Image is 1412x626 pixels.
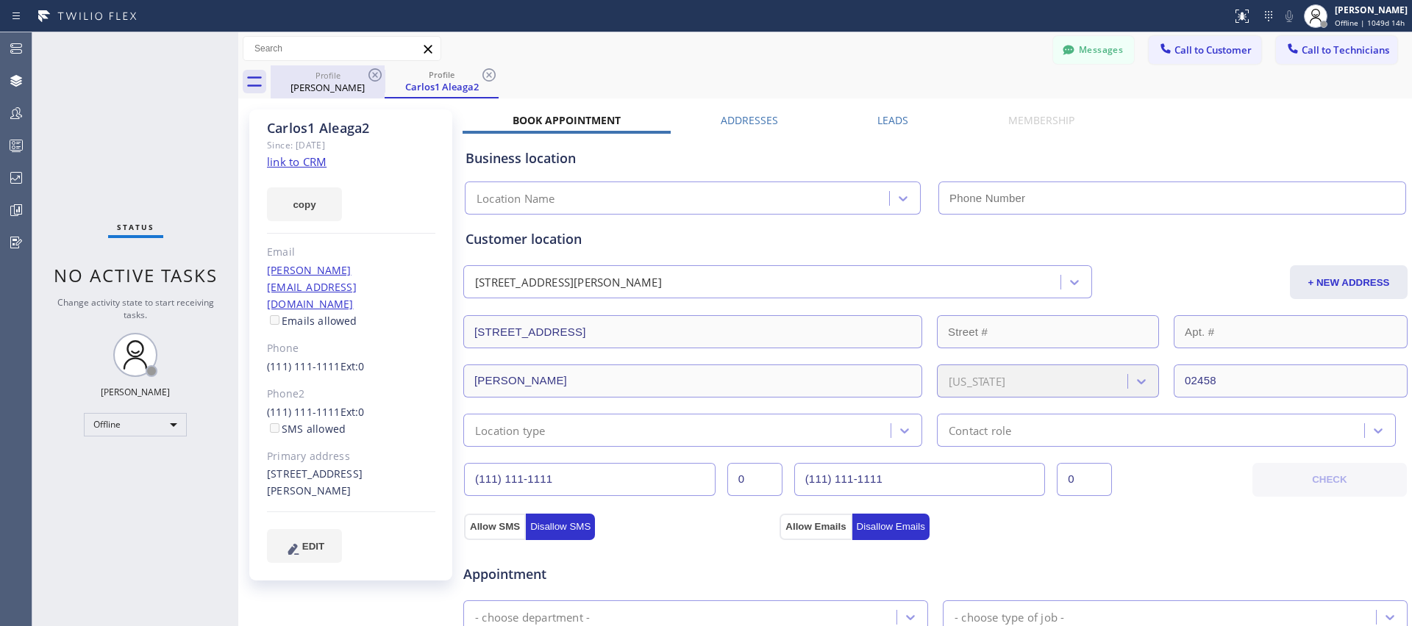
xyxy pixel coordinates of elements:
div: [PERSON_NAME] [1335,4,1408,16]
div: Since: [DATE] [267,137,435,154]
button: Allow Emails [780,514,852,540]
input: Ext. [727,463,782,496]
div: Phone [267,340,435,357]
div: Primary address [267,448,435,465]
div: [STREET_ADDRESS][PERSON_NAME] [267,466,435,500]
span: Call to Technicians [1302,43,1389,57]
button: Mute [1279,6,1299,26]
button: Disallow Emails [852,514,930,540]
div: [PERSON_NAME] [272,81,383,94]
div: Carlos1 Aleaga2 [386,80,497,93]
button: EDIT [267,529,342,563]
input: Phone Number 2 [794,463,1046,496]
button: Messages [1053,36,1134,64]
label: SMS allowed [267,422,346,436]
input: ZIP [1174,364,1408,397]
div: Business location [466,148,1405,168]
input: Emails allowed [270,315,279,325]
input: Phone Number [938,181,1406,215]
button: Call to Technicians [1276,36,1397,64]
div: Contact role [949,422,1011,439]
input: Apt. # [1174,315,1408,348]
div: Location Name [477,190,555,207]
label: Membership [1008,113,1074,127]
label: Leads [877,113,908,127]
input: SMS allowed [270,423,279,433]
input: City [463,364,922,397]
div: Email [267,244,435,261]
div: - choose type of job - [955,608,1064,625]
span: No active tasks [54,263,218,287]
label: Book Appointment [513,113,621,127]
button: CHECK [1252,463,1407,497]
div: Carlos1 Aleaga2 [267,120,435,137]
div: Profile [272,70,383,81]
div: Customer location [466,229,1405,249]
span: Change activity state to start receiving tasks. [57,296,214,321]
div: [PERSON_NAME] [101,386,170,398]
div: Location type [475,422,546,439]
input: Phone Number [464,463,716,496]
button: Call to Customer [1149,36,1261,64]
span: Ext: 0 [340,405,365,419]
input: Address [463,315,922,348]
div: Offline [84,413,187,436]
div: - choose department - [475,608,590,625]
span: Offline | 1049d 14h [1335,18,1405,28]
label: Emails allowed [267,314,357,328]
span: EDIT [302,541,324,552]
div: Carlos1 Aleaga2 [386,65,497,97]
a: [PERSON_NAME][EMAIL_ADDRESS][DOMAIN_NAME] [267,263,357,311]
div: Carlos Sanchez [272,65,383,98]
a: (111) 111-1111 [267,359,340,373]
input: Street # [937,315,1159,348]
span: Call to Customer [1174,43,1252,57]
button: Disallow SMS [526,514,595,540]
a: link to CRM [267,154,327,169]
div: Phone2 [267,386,435,403]
span: Status [117,222,154,232]
input: Ext. 2 [1057,463,1112,496]
a: (111) 111-1111 [267,405,340,419]
span: Appointment [463,564,776,584]
span: Ext: 0 [340,359,365,373]
input: Search [243,37,441,60]
button: copy [267,187,342,221]
button: + NEW ADDRESS [1290,265,1408,299]
label: Addresses [721,113,778,127]
button: Allow SMS [464,514,526,540]
div: [STREET_ADDRESS][PERSON_NAME] [475,274,662,291]
div: Profile [386,69,497,80]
